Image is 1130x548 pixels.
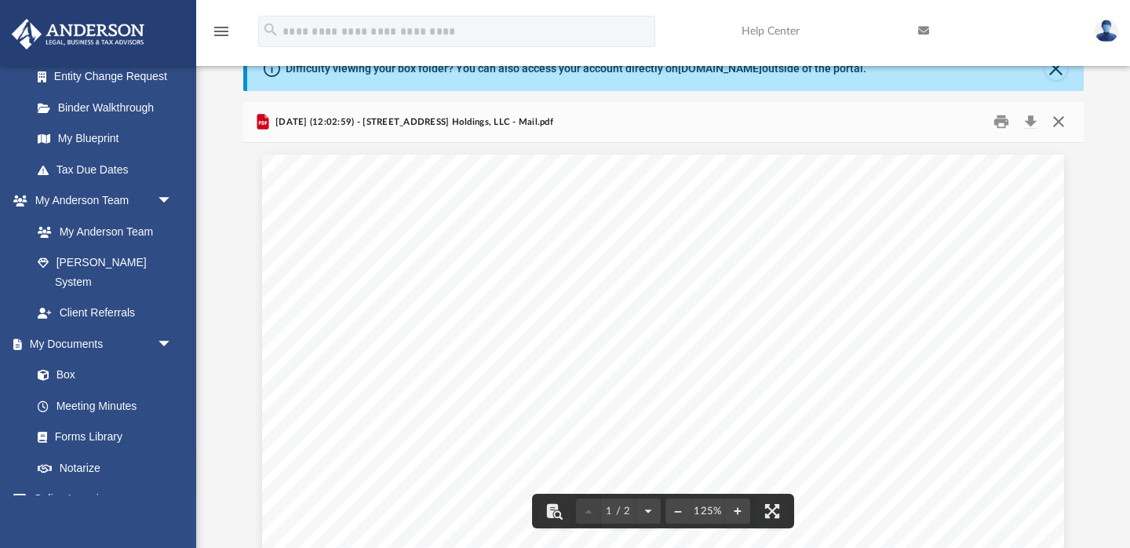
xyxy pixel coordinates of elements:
[665,494,691,528] button: Zoom out
[22,154,196,185] a: Tax Due Dates
[11,484,188,515] a: Online Learningarrow_drop_down
[1045,58,1067,80] button: Close
[1017,110,1045,134] button: Download
[678,62,762,75] a: [DOMAIN_NAME]
[22,360,180,391] a: Box
[22,61,196,93] a: Entity Change Request
[755,494,789,528] button: Enter fullscreen
[1095,20,1118,42] img: User Pic
[157,185,188,217] span: arrow_drop_down
[601,494,636,528] button: 1 / 2
[22,422,180,453] a: Forms Library
[157,484,188,516] span: arrow_drop_down
[243,143,1084,548] div: File preview
[22,298,188,329] a: Client Referrals
[22,247,188,298] a: [PERSON_NAME] System
[243,143,1084,548] div: Document Viewer
[286,60,866,77] div: Difficulty viewing your box folder? You can also access your account directly on outside of the p...
[272,115,553,130] span: [DATE] (12:02:59) - [STREET_ADDRESS] Holdings, LLC - Mail.pdf
[7,19,149,49] img: Anderson Advisors Platinum Portal
[157,328,188,360] span: arrow_drop_down
[22,390,188,422] a: Meeting Minutes
[1044,110,1073,134] button: Close
[11,185,188,217] a: My Anderson Teamarrow_drop_down
[22,92,196,123] a: Binder Walkthrough
[22,123,188,155] a: My Blueprint
[691,506,725,517] div: Current zoom level
[212,30,231,41] a: menu
[262,21,279,38] i: search
[986,110,1017,134] button: Print
[11,328,188,360] a: My Documentsarrow_drop_down
[212,22,231,41] i: menu
[725,494,750,528] button: Zoom in
[22,216,180,247] a: My Anderson Team
[537,494,571,528] button: Toggle findbar
[601,506,636,517] span: 1 / 2
[636,494,661,528] button: Next page
[22,452,188,484] a: Notarize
